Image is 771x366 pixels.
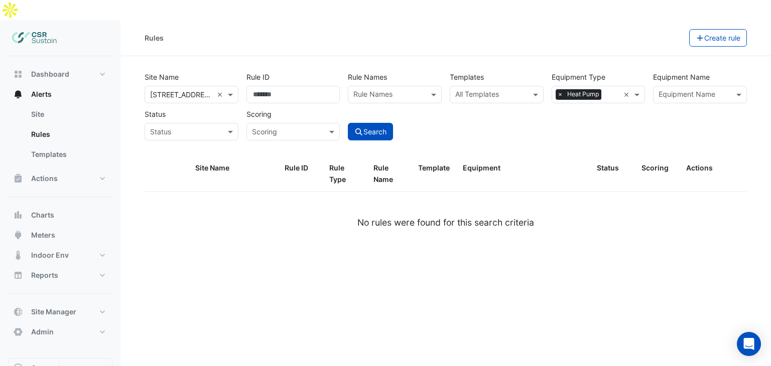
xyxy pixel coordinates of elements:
[348,123,393,140] button: Search
[641,162,674,174] div: Scoring
[686,162,741,174] div: Actions
[31,173,58,184] span: Actions
[217,89,225,100] span: Clear
[13,173,23,184] app-icon: Actions
[246,68,270,86] label: Rule ID
[8,168,112,189] button: Actions
[737,332,761,356] div: Open Intercom Messenger
[13,327,23,337] app-icon: Admin
[8,205,112,225] button: Charts
[653,68,710,86] label: Equipment Name
[285,162,317,174] div: Rule ID
[31,210,54,220] span: Charts
[8,322,112,342] button: Admin
[13,307,23,317] app-icon: Site Manager
[145,33,164,43] div: Rules
[657,89,715,102] div: Equipment Name
[23,124,112,144] a: Rules
[13,250,23,260] app-icon: Indoor Env
[450,68,484,86] label: Templates
[31,250,69,260] span: Indoor Env
[23,144,112,164] a: Templates
[31,327,54,337] span: Admin
[8,265,112,285] button: Reports
[31,307,76,317] span: Site Manager
[195,162,273,174] div: Site Name
[597,162,629,174] div: Status
[8,84,112,104] button: Alerts
[8,104,112,168] div: Alerts
[31,270,58,280] span: Reports
[8,64,112,84] button: Dashboard
[8,302,112,322] button: Site Manager
[8,225,112,245] button: Meters
[31,230,55,240] span: Meters
[623,89,632,100] span: Clear
[12,28,57,48] img: Company Logo
[373,162,406,186] div: Rule Name
[552,68,605,86] label: Equipment Type
[556,89,565,99] span: ×
[31,69,69,79] span: Dashboard
[13,230,23,240] app-icon: Meters
[23,104,112,124] a: Site
[13,69,23,79] app-icon: Dashboard
[13,210,23,220] app-icon: Charts
[329,162,362,186] div: Rule Type
[145,68,179,86] label: Site Name
[418,162,451,174] div: Template
[31,89,52,99] span: Alerts
[8,245,112,265] button: Indoor Env
[246,105,272,123] label: Scoring
[454,89,499,102] div: All Templates
[145,216,747,229] div: No rules were found for this search criteria
[689,29,747,47] button: Create rule
[565,89,601,99] span: Heat Pump
[145,105,166,123] label: Status
[463,162,585,174] div: Equipment
[13,89,23,99] app-icon: Alerts
[13,270,23,280] app-icon: Reports
[348,68,387,86] label: Rule Names
[352,89,393,102] div: Rule Names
